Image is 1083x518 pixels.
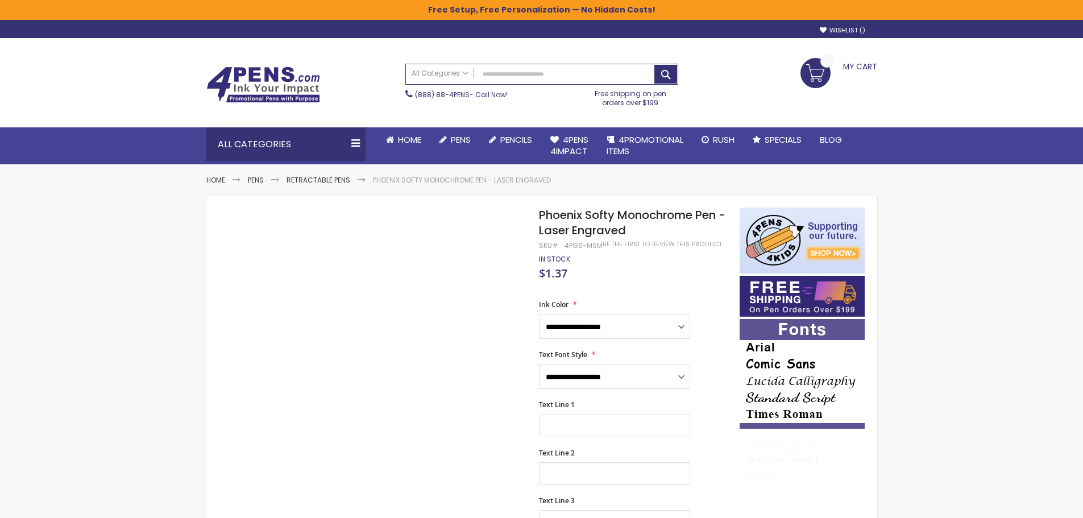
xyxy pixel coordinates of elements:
div: All Categories [206,127,366,161]
span: $1.37 [539,266,567,281]
span: Text Line 1 [539,400,575,409]
a: 4Pens4impact [541,127,597,164]
img: 4pens 4 kids [740,208,865,273]
strong: SKU [539,241,560,250]
span: Text Line 3 [539,496,575,505]
span: Phoenix Softy Monochrome Pen - Laser Engraved [539,207,725,238]
a: Pencils [480,127,541,152]
img: 4Pens Custom Pens and Promotional Products [206,67,320,103]
a: 4PROMOTIONALITEMS [597,127,692,164]
div: Free shipping on pen orders over $199 [583,85,678,107]
a: All Categories [406,64,474,83]
a: Home [377,127,430,152]
img: Free shipping on orders over $199 [740,276,865,317]
span: 4PROMOTIONAL ITEMS [607,134,683,157]
a: (888) 88-4PENS [415,90,470,100]
span: Text Font Style [539,350,587,359]
a: Wishlist [820,26,865,35]
a: Retractable Pens [287,175,350,185]
span: Rush [713,134,735,146]
span: Text Line 2 [539,448,575,458]
a: Specials [744,127,811,152]
span: - Call Now! [415,90,508,100]
a: Be the first to review this product [603,240,722,248]
span: Specials [765,134,802,146]
span: Blog [820,134,842,146]
a: Pens [248,175,264,185]
a: Blog [811,127,851,152]
div: Fantastic [748,473,858,481]
span: Home [398,134,421,146]
span: 4Pens 4impact [550,134,588,157]
span: Pens [451,134,471,146]
img: font-personalization-examples [740,319,865,429]
span: Pencils [500,134,532,146]
li: Phoenix Softy Monochrome Pen - Laser Engraved [373,176,551,185]
div: 4PGS-MSM [565,241,603,250]
span: [PERSON_NAME] [748,455,823,466]
span: In stock [539,254,570,264]
a: Rush [692,127,744,152]
span: All Categories [412,69,468,78]
div: Availability [539,255,570,264]
a: Home [206,175,225,185]
span: Ink Color [539,300,569,309]
a: Pens [430,127,480,152]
